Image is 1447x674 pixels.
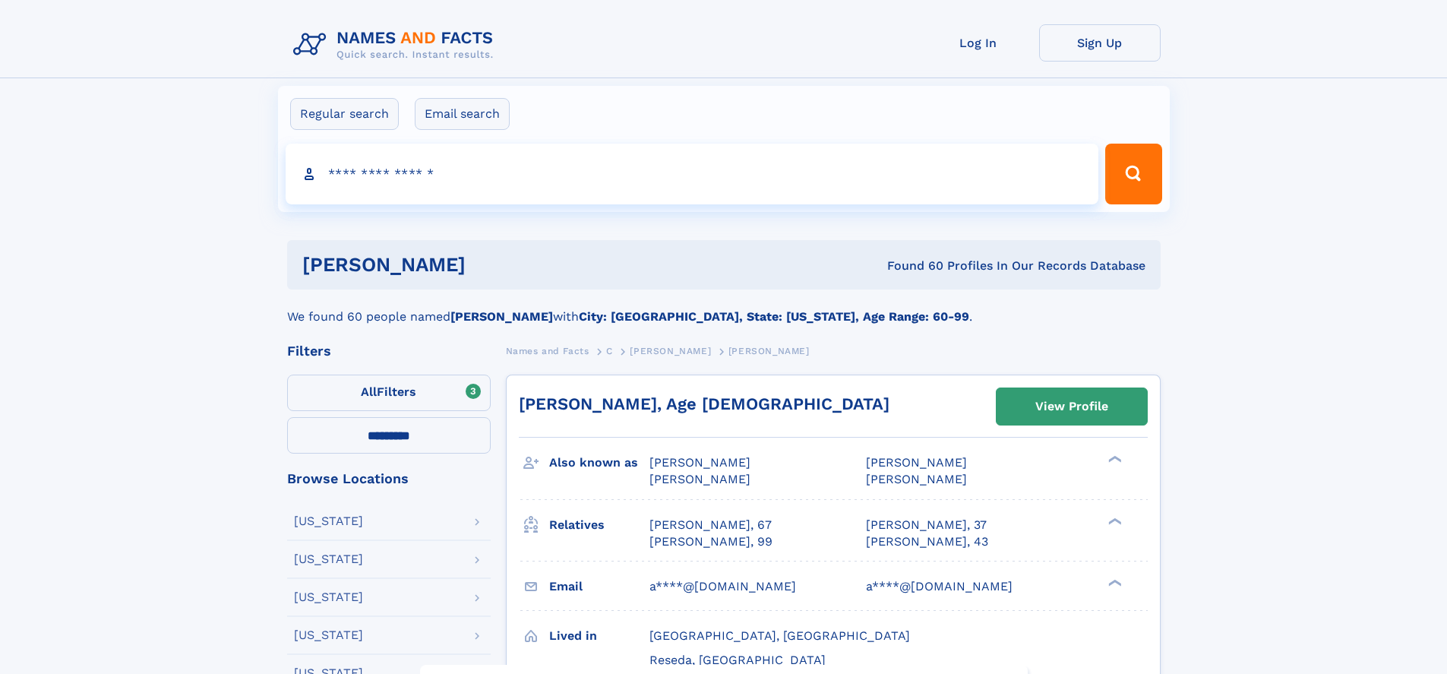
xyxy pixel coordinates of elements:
[1039,24,1161,62] a: Sign Up
[361,384,377,399] span: All
[287,344,491,358] div: Filters
[866,533,988,550] a: [PERSON_NAME], 43
[649,628,910,643] span: [GEOGRAPHIC_DATA], [GEOGRAPHIC_DATA]
[287,472,491,486] div: Browse Locations
[294,629,363,641] div: [US_STATE]
[630,341,711,360] a: [PERSON_NAME]
[1105,144,1161,204] button: Search Button
[676,258,1145,274] div: Found 60 Profiles In Our Records Database
[1104,516,1123,526] div: ❯
[287,24,506,65] img: Logo Names and Facts
[549,450,649,476] h3: Also known as
[1035,389,1108,424] div: View Profile
[866,517,987,533] a: [PERSON_NAME], 37
[866,455,967,470] span: [PERSON_NAME]
[549,623,649,649] h3: Lived in
[287,375,491,411] label: Filters
[1104,577,1123,587] div: ❯
[294,591,363,603] div: [US_STATE]
[415,98,510,130] label: Email search
[290,98,399,130] label: Regular search
[649,533,772,550] a: [PERSON_NAME], 99
[579,309,969,324] b: City: [GEOGRAPHIC_DATA], State: [US_STATE], Age Range: 60-99
[649,653,826,667] span: Reseda, [GEOGRAPHIC_DATA]
[918,24,1039,62] a: Log In
[519,394,889,413] a: [PERSON_NAME], Age [DEMOGRAPHIC_DATA]
[649,517,772,533] a: [PERSON_NAME], 67
[294,553,363,565] div: [US_STATE]
[606,346,613,356] span: C
[506,341,589,360] a: Names and Facts
[1104,454,1123,464] div: ❯
[997,388,1147,425] a: View Profile
[649,455,750,470] span: [PERSON_NAME]
[866,472,967,486] span: [PERSON_NAME]
[549,574,649,600] h3: Email
[450,309,553,324] b: [PERSON_NAME]
[286,144,1099,204] input: search input
[294,515,363,527] div: [US_STATE]
[728,346,810,356] span: [PERSON_NAME]
[302,255,677,274] h1: [PERSON_NAME]
[549,512,649,538] h3: Relatives
[630,346,711,356] span: [PERSON_NAME]
[287,290,1161,326] div: We found 60 people named with .
[649,472,750,486] span: [PERSON_NAME]
[606,341,613,360] a: C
